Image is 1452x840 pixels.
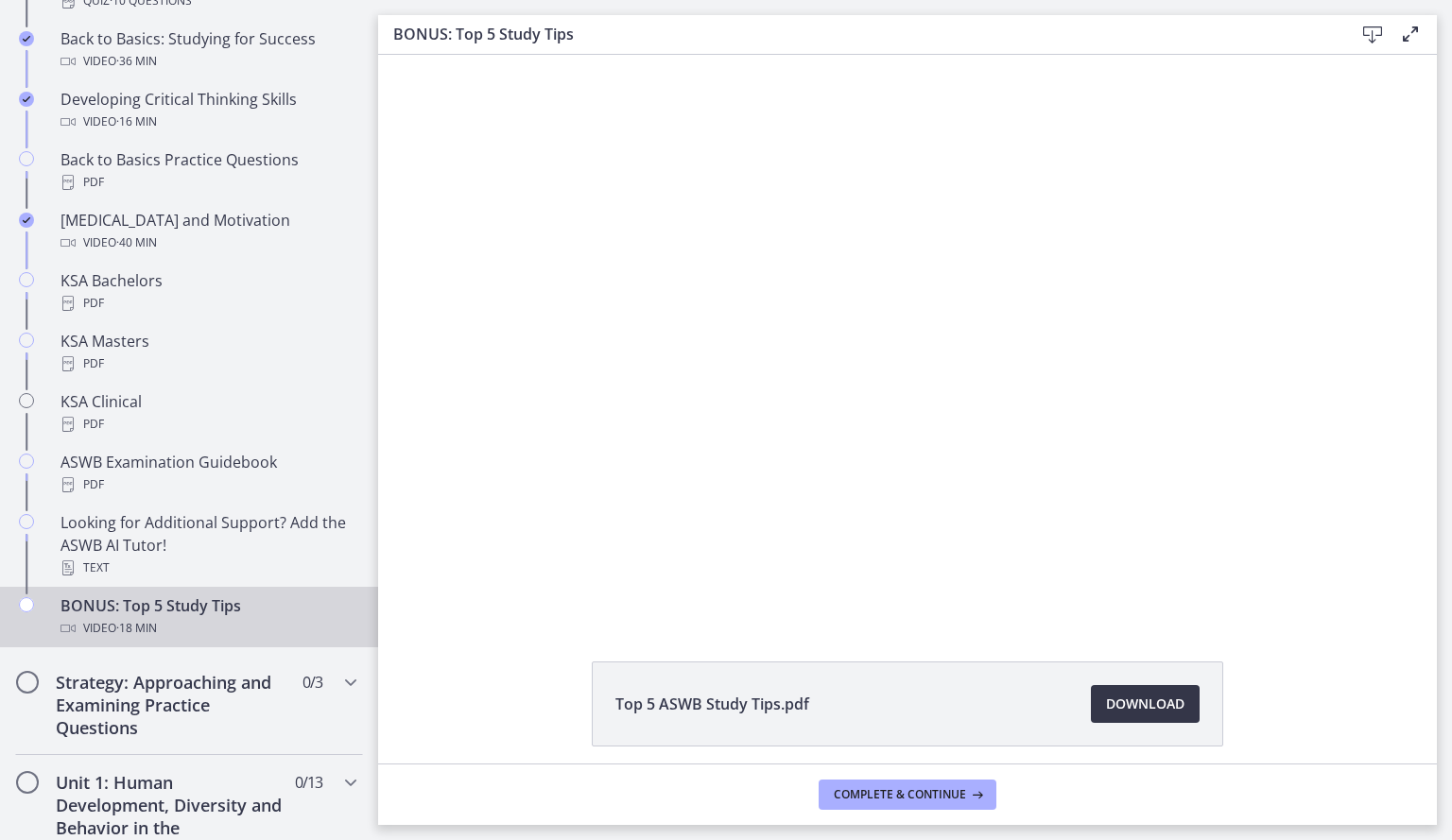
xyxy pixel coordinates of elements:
[19,31,34,46] i: Completed
[60,557,355,579] div: Text
[60,413,355,436] div: PDF
[60,451,355,496] div: ASWB Examination Guidebook
[60,50,355,73] div: Video
[834,787,966,802] span: Complete & continue
[19,213,34,228] i: Completed
[393,23,1323,45] h3: BONUS: Top 5 Study Tips
[60,390,355,436] div: KSA Clinical
[116,111,157,133] span: · 16 min
[60,330,355,375] div: KSA Masters
[60,292,355,315] div: PDF
[60,473,355,496] div: PDF
[56,671,286,739] h2: Strategy: Approaching and Examining Practice Questions
[116,231,157,254] span: · 40 min
[1091,685,1200,723] a: Download
[819,780,996,810] button: Complete & continue
[615,693,809,715] span: Top 5 ASWB Study Tips.pdf
[116,617,157,640] span: · 18 min
[60,269,355,315] div: KSA Bachelors
[295,771,322,794] span: 0 / 13
[60,88,355,133] div: Developing Critical Thinking Skills
[60,171,355,194] div: PDF
[116,50,157,73] span: · 36 min
[378,55,1437,618] iframe: Video Lesson
[60,209,355,254] div: [MEDICAL_DATA] and Motivation
[60,111,355,133] div: Video
[60,511,355,579] div: Looking for Additional Support? Add the ASWB AI Tutor!
[60,231,355,254] div: Video
[60,617,355,640] div: Video
[302,671,322,694] span: 0 / 3
[60,148,355,194] div: Back to Basics Practice Questions
[60,594,355,640] div: BONUS: Top 5 Study Tips
[1106,693,1184,715] span: Download
[60,352,355,375] div: PDF
[60,27,355,73] div: Back to Basics: Studying for Success
[19,92,34,107] i: Completed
